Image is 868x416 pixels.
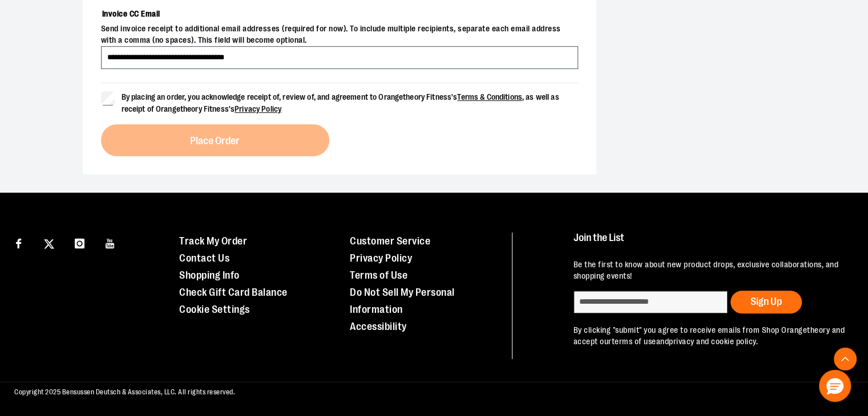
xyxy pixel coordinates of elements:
[834,348,857,370] button: Back To Top
[14,388,235,396] span: Copyright 2025 Bensussen Deutsch & Associates, LLC. All rights reserved.
[350,252,412,264] a: Privacy Policy
[179,287,288,298] a: Check Gift Card Balance
[235,104,281,113] a: Privacy Policy
[101,4,578,23] label: Invoice CC Email
[750,296,782,307] span: Sign Up
[457,92,522,101] a: Terms & Conditions
[100,233,120,252] a: Visit our Youtube page
[179,235,247,247] a: Track My Order
[179,304,250,315] a: Cookie Settings
[730,291,802,313] button: Sign Up
[350,270,407,281] a: Terms of Use
[574,259,846,282] p: Be the first to know about new product drops, exclusive collaborations, and shopping events!
[574,291,728,313] input: enter email
[122,92,559,113] span: By placing an order, you acknowledge receipt of, review of, and agreement to Orangetheory Fitness...
[70,233,90,252] a: Visit our Instagram page
[574,233,846,254] h4: Join the List
[350,321,407,332] a: Accessibility
[350,287,455,315] a: Do Not Sell My Personal Information
[669,337,758,346] a: privacy and cookie policy.
[179,270,240,281] a: Shopping Info
[574,325,846,348] p: By clicking "submit" you agree to receive emails from Shop Orangetheory and accept our and
[39,233,59,252] a: Visit our X page
[9,233,29,252] a: Visit our Facebook page
[101,23,578,46] span: Send invoice receipt to additional email addresses (required for now). To include multiple recipi...
[350,235,430,247] a: Customer Service
[101,91,115,105] input: By placing an order, you acknowledge receipt of, review of, and agreement to Orangetheory Fitness...
[819,370,851,402] button: Hello, have a question? Let’s chat.
[44,239,54,249] img: Twitter
[612,337,656,346] a: terms of use
[179,252,229,264] a: Contact Us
